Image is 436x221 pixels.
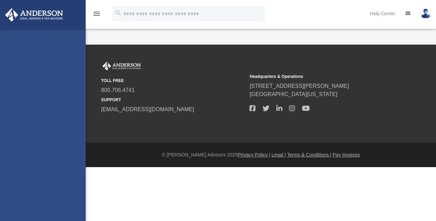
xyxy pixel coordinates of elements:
i: menu [93,10,101,18]
a: Terms & Conditions | [287,152,331,158]
a: Legal | [271,152,286,158]
a: Privacy Policy | [238,152,270,158]
img: User Pic [421,9,431,19]
i: search [114,9,122,17]
a: menu [93,13,101,18]
a: [EMAIL_ADDRESS][DOMAIN_NAME] [101,106,194,112]
small: SUPPORT [101,97,245,103]
small: TOLL FREE [101,78,245,84]
img: Anderson Advisors Platinum Portal [101,62,142,71]
a: [STREET_ADDRESS][PERSON_NAME] [250,83,349,89]
a: 800.706.4741 [101,87,135,93]
a: Pay Invoices [332,152,360,158]
small: Headquarters & Operations [250,73,393,80]
div: © [PERSON_NAME] Advisors 2025 [86,151,436,159]
a: [GEOGRAPHIC_DATA][US_STATE] [250,91,337,97]
img: Anderson Advisors Platinum Portal [3,8,65,22]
